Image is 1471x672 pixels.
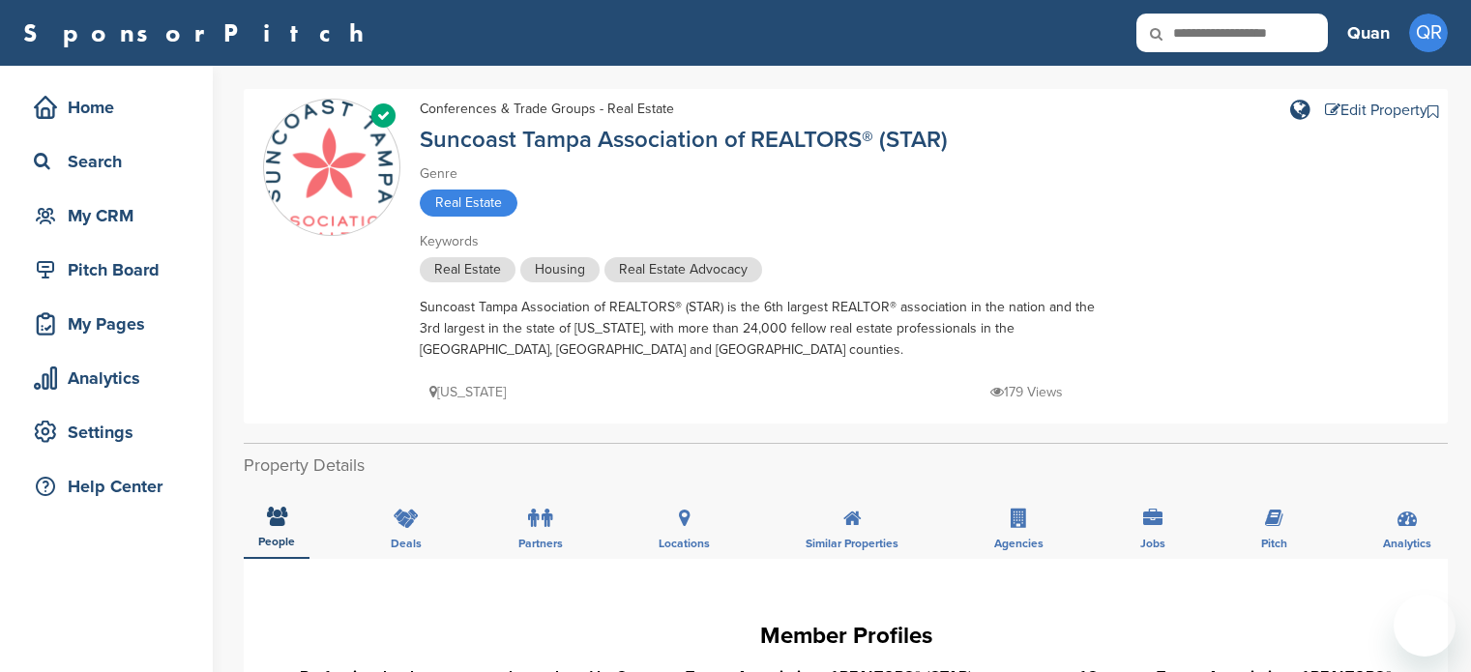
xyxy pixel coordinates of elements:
a: Search [19,139,193,184]
a: Home [19,85,193,130]
span: Housing [520,257,600,282]
div: Home [29,90,193,125]
span: Analytics [1383,538,1431,549]
div: My CRM [29,198,193,233]
a: SponsorPitch [23,20,376,45]
span: Real Estate [420,190,517,217]
div: Help Center [29,469,193,504]
a: My Pages [19,302,193,346]
a: Help Center [19,464,193,509]
div: Conferences & Trade Groups - Real Estate [420,99,674,120]
a: Quan [1347,12,1390,54]
a: Suncoast Tampa Association of REALTORS® (STAR) [420,126,948,154]
a: Edit Property [1325,102,1427,118]
iframe: Button to launch messaging window [1394,595,1456,657]
div: Genre [420,163,1097,185]
span: Deals [391,538,422,549]
a: My CRM [19,193,193,238]
div: Search [29,144,193,179]
span: Agencies [994,538,1044,549]
h1: Member Profiles [273,619,1419,654]
div: Keywords [420,231,1097,252]
p: 179 Views [990,380,1063,404]
span: Pitch [1261,538,1287,549]
div: Suncoast Tampa Association of REALTORS® (STAR) is the 6th largest REALTOR® association in the nat... [420,297,1097,361]
span: Partners [518,538,563,549]
a: Pitch Board [19,248,193,292]
div: Settings [29,415,193,450]
div: Pitch Board [29,252,193,287]
span: Jobs [1140,538,1165,549]
span: Real Estate [420,257,515,282]
p: [US_STATE] [429,380,506,404]
h3: Quan [1347,19,1390,46]
span: Locations [659,538,710,549]
div: Analytics [29,361,193,395]
a: Analytics [19,356,193,400]
span: People [258,536,295,547]
span: Similar Properties [806,538,898,549]
span: Real Estate Advocacy [604,257,762,282]
img: Sponsorpitch & Suncoast Tampa Association of REALTORS® (STAR) [264,100,399,243]
span: QR [1409,14,1448,52]
a: Settings [19,410,193,454]
div: My Pages [29,307,193,341]
h2: Property Details [244,453,1448,479]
